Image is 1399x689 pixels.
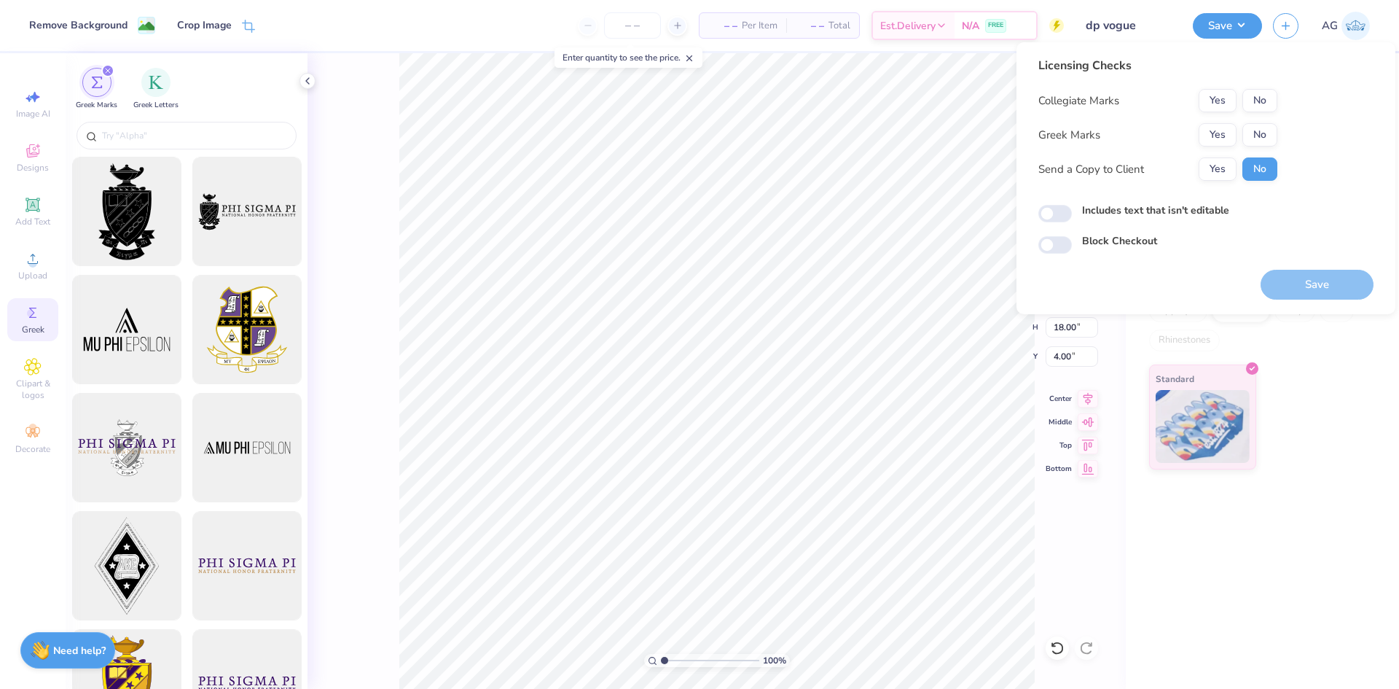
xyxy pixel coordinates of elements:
[91,77,103,88] img: Greek Marks Image
[742,18,777,34] span: Per Item
[988,20,1003,31] span: FREE
[1046,394,1072,404] span: Center
[29,17,128,33] div: Remove Background
[1242,157,1277,181] button: No
[1046,440,1072,451] span: Top
[1242,89,1277,112] button: No
[133,68,179,111] button: filter button
[1341,12,1370,40] img: Aljosh Eyron Garcia
[1038,57,1277,74] div: Licensing Checks
[1082,233,1157,249] label: Block Checkout
[1199,123,1237,147] button: Yes
[1199,157,1237,181] button: Yes
[1242,123,1277,147] button: No
[76,68,117,111] div: filter for Greek Marks
[149,75,163,90] img: Greek Letters Image
[708,18,737,34] span: – –
[795,18,824,34] span: – –
[1199,89,1237,112] button: Yes
[604,12,661,39] input: – –
[1322,12,1370,40] a: AG
[101,128,287,143] input: Try "Alpha"
[133,100,179,111] span: Greek Letters
[1038,93,1119,109] div: Collegiate Marks
[76,68,117,111] button: filter button
[1156,390,1250,463] img: Standard
[7,378,58,401] span: Clipart & logos
[76,100,117,111] span: Greek Marks
[15,216,50,227] span: Add Text
[880,18,936,34] span: Est. Delivery
[1156,371,1194,386] span: Standard
[1075,11,1182,40] input: Untitled Design
[1038,127,1100,144] div: Greek Marks
[17,162,49,174] span: Designs
[177,17,232,33] div: Crop Image
[763,654,786,667] span: 100 %
[16,108,50,120] span: Image AI
[53,644,106,658] strong: Need help?
[1193,13,1262,39] button: Save
[1046,417,1072,427] span: Middle
[962,18,979,34] span: N/A
[1082,203,1229,218] label: Includes text that isn't editable
[15,443,50,455] span: Decorate
[18,270,47,281] span: Upload
[22,324,44,335] span: Greek
[1322,17,1338,34] span: AG
[554,47,702,68] div: Enter quantity to see the price.
[828,18,850,34] span: Total
[1046,464,1072,474] span: Bottom
[133,68,179,111] div: filter for Greek Letters
[1038,161,1144,178] div: Send a Copy to Client
[1149,330,1220,351] div: Rhinestones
